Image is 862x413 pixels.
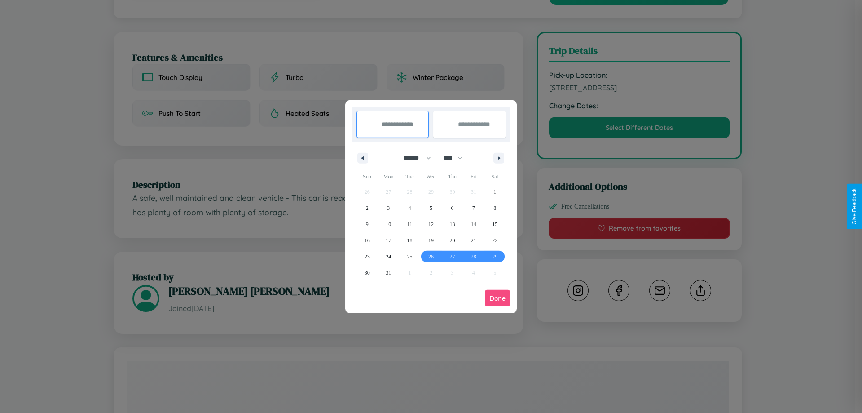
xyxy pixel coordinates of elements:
[386,249,391,265] span: 24
[378,200,399,216] button: 3
[442,216,463,232] button: 13
[399,200,420,216] button: 4
[472,200,475,216] span: 7
[484,169,506,184] span: Sat
[366,216,369,232] span: 9
[378,232,399,249] button: 17
[399,249,420,265] button: 25
[451,200,453,216] span: 6
[378,249,399,265] button: 24
[420,169,441,184] span: Wed
[420,200,441,216] button: 5
[428,249,434,265] span: 26
[365,265,370,281] span: 30
[378,169,399,184] span: Mon
[356,169,378,184] span: Sun
[399,216,420,232] button: 11
[449,216,455,232] span: 13
[463,169,484,184] span: Fri
[449,249,455,265] span: 27
[471,232,476,249] span: 21
[463,200,484,216] button: 7
[365,249,370,265] span: 23
[442,249,463,265] button: 27
[387,200,390,216] span: 3
[356,216,378,232] button: 9
[356,249,378,265] button: 23
[378,265,399,281] button: 31
[484,216,506,232] button: 15
[356,265,378,281] button: 30
[407,249,413,265] span: 25
[493,200,496,216] span: 8
[442,232,463,249] button: 20
[356,200,378,216] button: 2
[366,200,369,216] span: 2
[442,169,463,184] span: Thu
[851,188,858,225] div: Give Feedback
[471,216,476,232] span: 14
[463,249,484,265] button: 28
[484,249,506,265] button: 29
[484,200,506,216] button: 8
[428,232,434,249] span: 19
[428,216,434,232] span: 12
[407,216,413,232] span: 11
[399,169,420,184] span: Tue
[386,216,391,232] span: 10
[420,249,441,265] button: 26
[407,232,413,249] span: 18
[386,232,391,249] span: 17
[430,200,432,216] span: 5
[463,216,484,232] button: 14
[420,216,441,232] button: 12
[356,232,378,249] button: 16
[492,216,497,232] span: 15
[399,232,420,249] button: 18
[484,232,506,249] button: 22
[365,232,370,249] span: 16
[442,200,463,216] button: 6
[463,232,484,249] button: 21
[420,232,441,249] button: 19
[386,265,391,281] span: 31
[493,184,496,200] span: 1
[484,184,506,200] button: 1
[378,216,399,232] button: 10
[471,249,476,265] span: 28
[449,232,455,249] span: 20
[492,232,497,249] span: 22
[409,200,411,216] span: 4
[485,290,510,306] button: Done
[492,249,497,265] span: 29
